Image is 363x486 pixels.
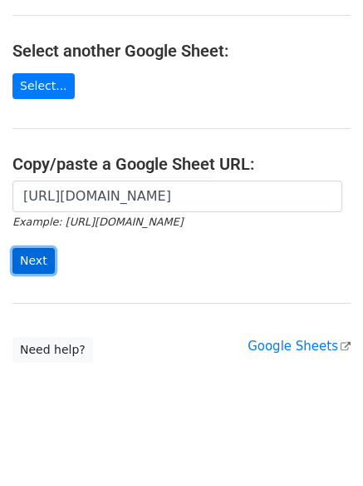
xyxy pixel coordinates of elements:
[12,216,183,228] small: Example: [URL][DOMAIN_NAME]
[12,181,342,212] input: Paste your Google Sheet URL here
[12,337,93,363] a: Need help?
[280,406,363,486] iframe: Chat Widget
[12,248,55,274] input: Next
[12,41,351,61] h4: Select another Google Sheet:
[12,154,351,174] h4: Copy/paste a Google Sheet URL:
[248,339,351,354] a: Google Sheets
[12,73,75,99] a: Select...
